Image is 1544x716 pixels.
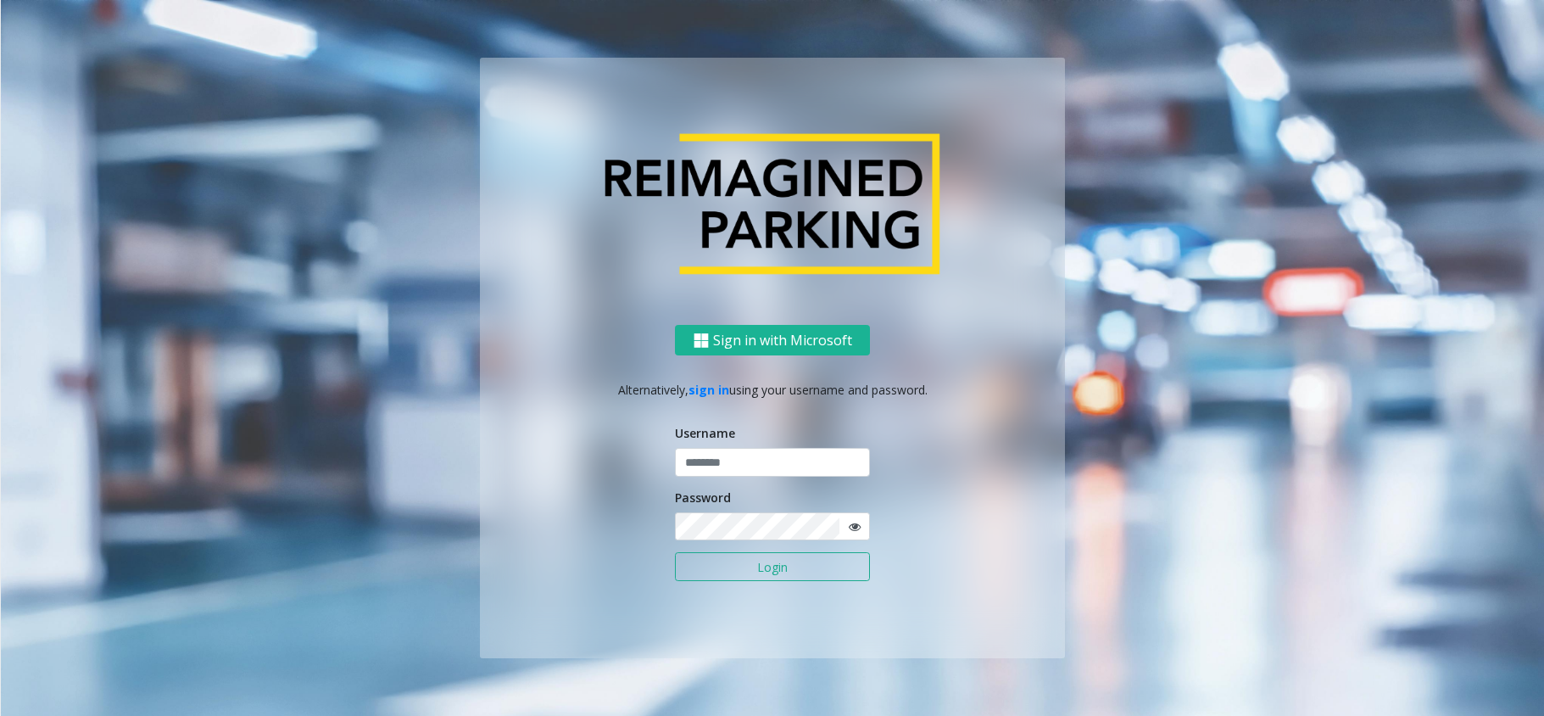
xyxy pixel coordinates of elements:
a: sign in [688,382,729,398]
p: Alternatively, using your username and password. [497,381,1048,399]
label: Password [675,489,731,506]
button: Login [675,552,870,581]
button: Sign in with Microsoft [675,325,870,356]
label: Username [675,424,735,442]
